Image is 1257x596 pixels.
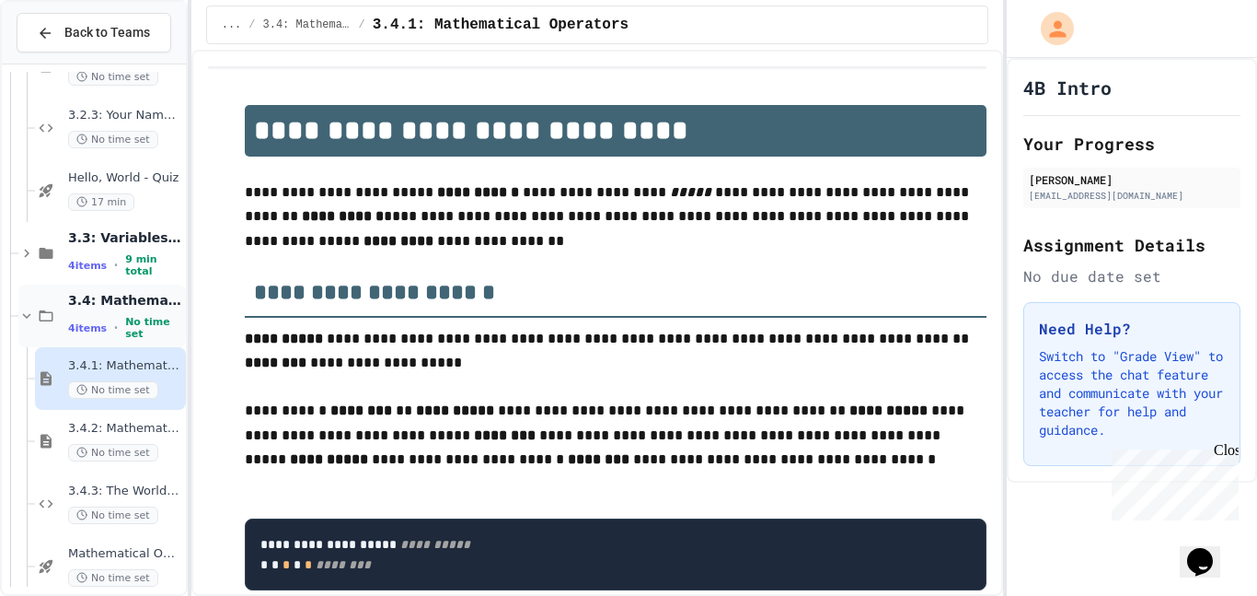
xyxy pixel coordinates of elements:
span: / [248,18,255,32]
span: ... [222,18,242,32]
div: [PERSON_NAME] [1029,171,1235,188]
span: No time set [68,507,158,524]
span: 3.3: Variables and Data Types [68,229,182,246]
span: 4 items [68,260,107,272]
span: 3.2.3: Your Name and Favorite Movie [68,108,182,123]
span: No time set [68,569,158,587]
span: • [114,321,118,335]
span: 9 min total [125,253,182,277]
span: 3.4.2: Mathematical Operators - Review [68,421,182,437]
h3: Need Help? [1039,318,1225,340]
h2: Your Progress [1023,131,1240,157]
span: No time set [68,131,158,148]
span: / [359,18,365,32]
div: [EMAIL_ADDRESS][DOMAIN_NAME] [1029,189,1235,203]
div: Chat with us now!Close [7,7,127,117]
iframe: chat widget [1180,522,1239,578]
span: No time set [68,68,158,86]
span: Back to Teams [64,23,150,42]
h1: 4B Intro [1023,75,1112,100]
span: 3.4.3: The World's Worst Farmers Market [68,484,182,499]
span: Hello, World - Quiz [68,170,182,186]
span: 3.4: Mathematical Operators [263,18,352,32]
span: 3.4.1: Mathematical Operators [373,14,628,36]
div: My Account [1021,7,1078,50]
button: Back to Teams [17,13,171,53]
p: Switch to "Grade View" to access the chat feature and communicate with your teacher for help and ... [1039,347,1225,439]
span: Mathematical Operators - Quiz [68,546,182,562]
span: No time set [68,381,158,399]
span: 17 min [68,193,134,211]
span: 3.4.1: Mathematical Operators [68,358,182,374]
span: • [114,258,118,273]
div: No due date set [1023,265,1240,287]
span: 4 items [68,322,107,334]
span: No time set [125,316,182,340]
iframe: chat widget [1104,442,1239,520]
span: 3.4: Mathematical Operators [68,292,182,309]
h2: Assignment Details [1023,232,1240,258]
span: No time set [68,444,158,462]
